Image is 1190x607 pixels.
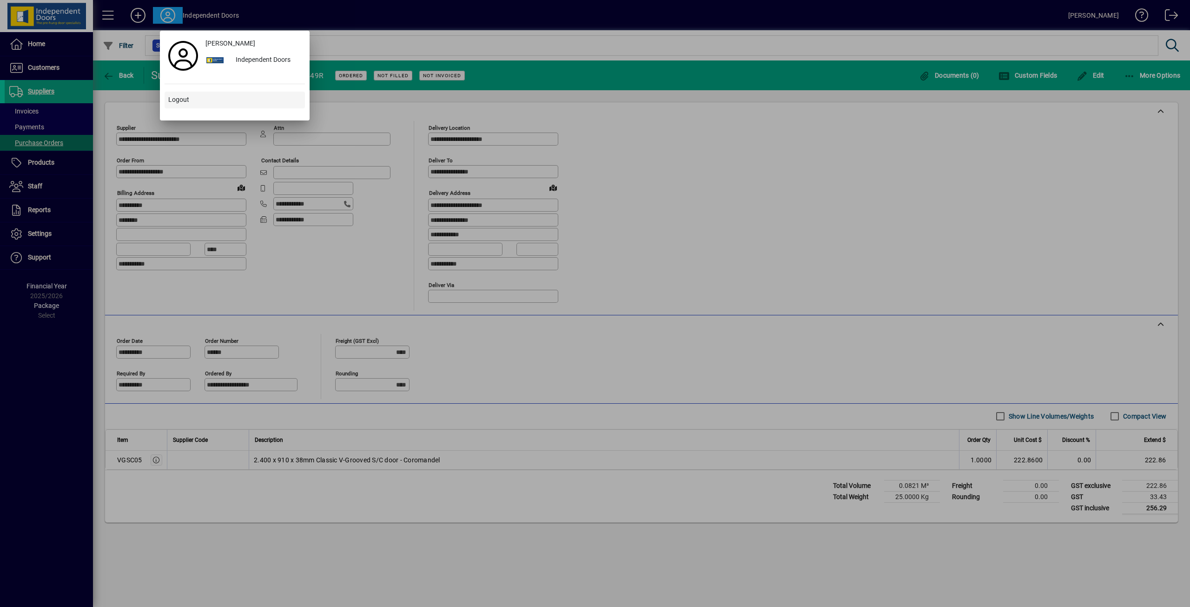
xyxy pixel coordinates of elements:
[202,35,305,52] a: [PERSON_NAME]
[228,52,305,69] div: Independent Doors
[168,95,189,105] span: Logout
[165,92,305,108] button: Logout
[165,47,202,64] a: Profile
[202,52,305,69] button: Independent Doors
[205,39,255,48] span: [PERSON_NAME]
